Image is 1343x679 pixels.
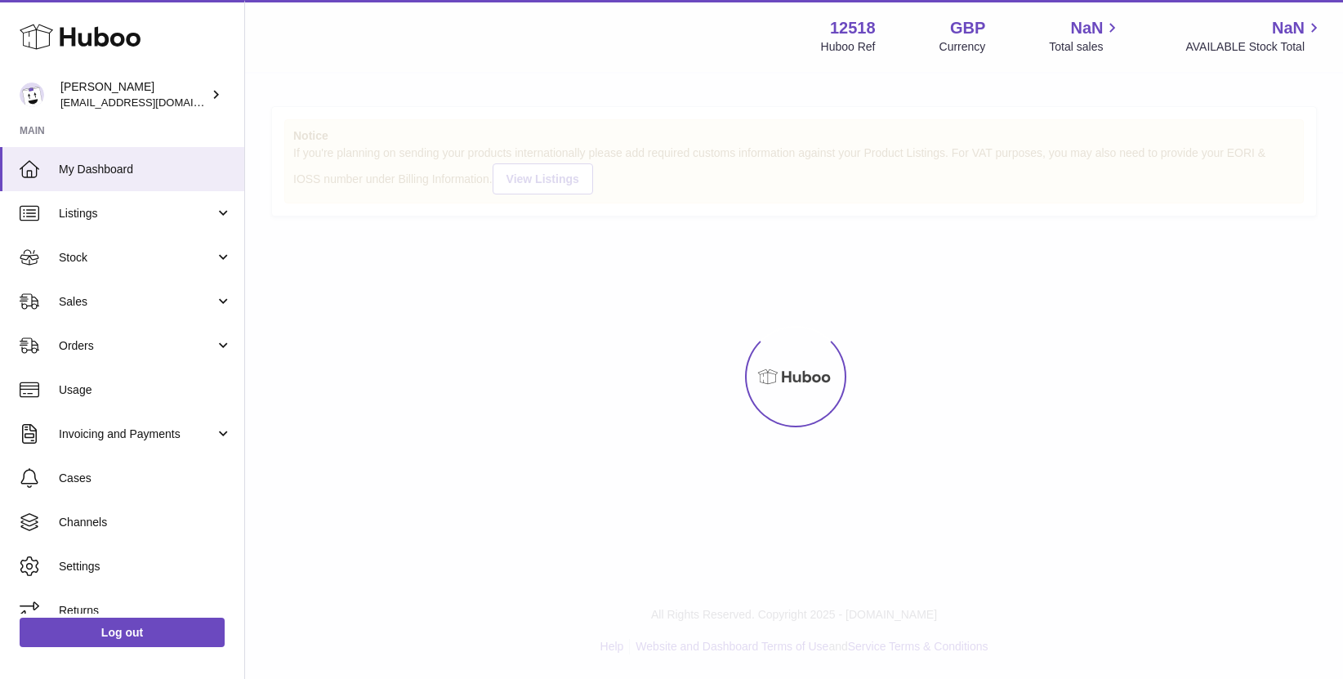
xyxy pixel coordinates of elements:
span: Settings [59,559,232,574]
span: Stock [59,250,215,266]
span: AVAILABLE Stock Total [1185,39,1323,55]
div: Currency [939,39,986,55]
span: Total sales [1049,39,1122,55]
img: caitlin@fancylamp.co [20,83,44,107]
span: Listings [59,206,215,221]
div: [PERSON_NAME] [60,79,207,110]
strong: 12518 [830,17,876,39]
span: Orders [59,338,215,354]
a: NaN Total sales [1049,17,1122,55]
span: Channels [59,515,232,530]
span: My Dashboard [59,162,232,177]
span: NaN [1070,17,1103,39]
span: NaN [1272,17,1305,39]
div: Huboo Ref [821,39,876,55]
a: Log out [20,618,225,647]
a: NaN AVAILABLE Stock Total [1185,17,1323,55]
span: Usage [59,382,232,398]
span: Invoicing and Payments [59,427,215,442]
span: [EMAIL_ADDRESS][DOMAIN_NAME] [60,96,240,109]
strong: GBP [950,17,985,39]
span: Returns [59,603,232,619]
span: Cases [59,471,232,486]
span: Sales [59,294,215,310]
